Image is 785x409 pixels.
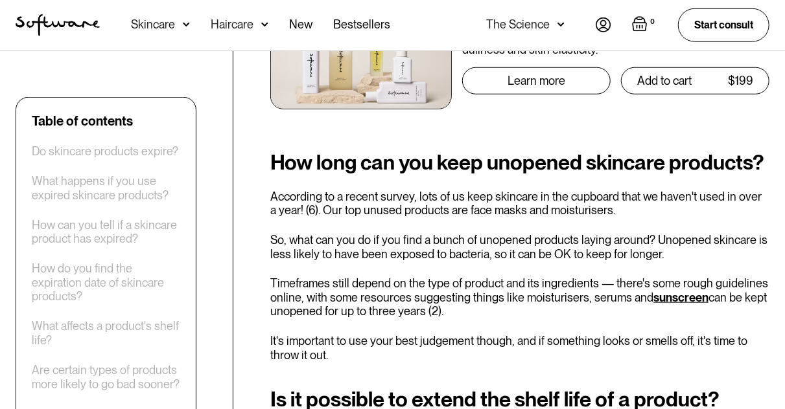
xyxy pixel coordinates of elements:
[131,18,175,31] div: Skincare
[32,113,133,129] div: Table of contents
[486,18,550,31] div: The Science
[32,218,180,246] a: How can you tell if a skincare product has expired?
[270,334,769,362] p: It's important to use your best judgement though, and if something looks or smells off, it's time...
[270,151,769,174] h2: How long can you keep unopened skincare products?
[678,8,769,41] a: Start consult
[183,18,190,31] img: arrow down
[270,233,769,261] p: So, what can you do if you find a bunch of unopened products laying around? Unopened skincare is ...
[648,16,657,28] div: 0
[16,14,100,36] a: home
[16,14,100,36] img: Software Logo
[270,276,769,318] p: Timeframes still depend on the type of product and its ingredients — there's some rough guideline...
[508,74,565,87] div: Learn more
[270,190,769,217] p: According to a recent survey, lots of us keep skincare in the cupboard that we haven't used in ov...
[32,319,180,347] a: What affects a product's shelf life?
[632,16,657,34] a: Open empty cart
[261,18,268,31] img: arrow down
[211,18,253,31] div: Haircare
[270,5,769,109] a: Advanced Ageing SetA complete skincare regimen targeting fine lines, wrinkles, dullness and skin ...
[557,18,565,31] img: arrow down
[32,174,180,202] a: What happens if you use expired skincare products?
[32,363,180,391] a: Are certain types of products more likely to go bad sooner?
[32,144,178,159] a: Do skincare products expire?
[637,74,692,87] div: Add to cart
[728,74,753,87] div: $199
[653,291,709,304] a: sunscreen
[32,261,180,304] a: How do you find the expiration date of skincare products?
